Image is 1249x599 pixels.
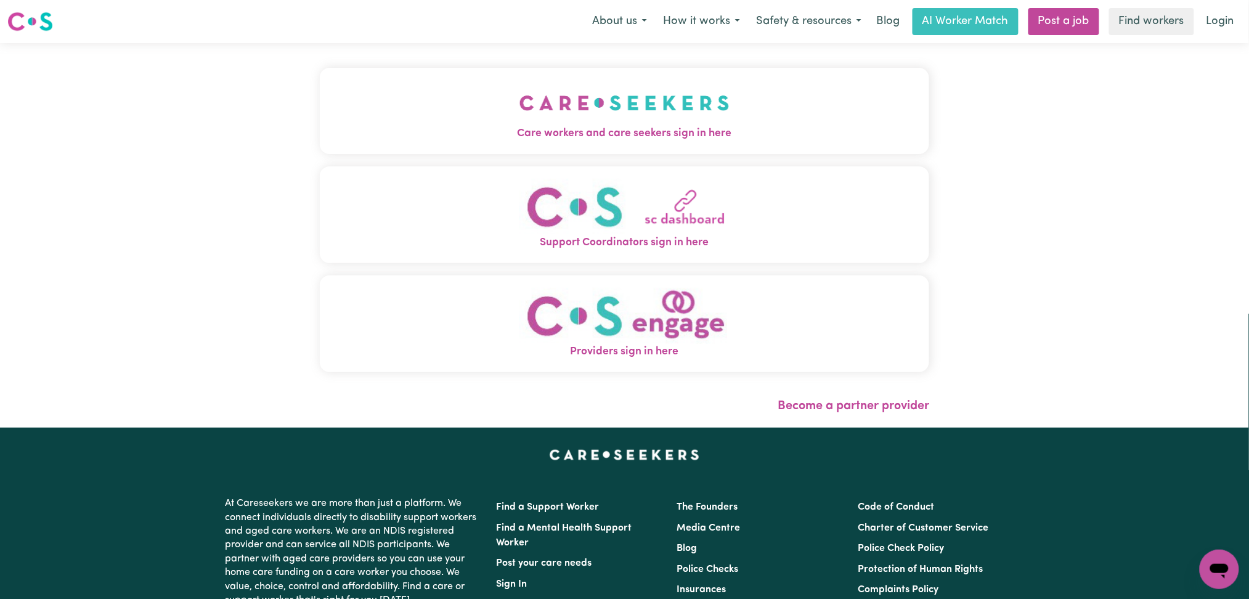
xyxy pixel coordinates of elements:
iframe: Button to launch messaging window [1200,550,1239,589]
a: Find a Support Worker [497,502,600,512]
span: Providers sign in here [320,344,930,360]
a: Media Centre [677,523,741,533]
a: The Founders [677,502,738,512]
button: Care workers and care seekers sign in here [320,68,930,154]
a: Complaints Policy [858,585,938,595]
span: Support Coordinators sign in here [320,235,930,251]
a: AI Worker Match [913,8,1019,35]
a: Find a Mental Health Support Worker [497,523,632,548]
a: Sign In [497,579,527,589]
a: Police Check Policy [858,544,944,553]
a: Insurances [677,585,726,595]
span: Care workers and care seekers sign in here [320,126,930,142]
a: Protection of Human Rights [858,564,983,574]
a: Blog [869,8,908,35]
a: Careseekers logo [7,7,53,36]
a: Login [1199,8,1242,35]
a: Blog [677,544,698,553]
a: Find workers [1109,8,1194,35]
a: Charter of Customer Service [858,523,988,533]
button: About us [584,9,655,35]
button: Safety & resources [748,9,869,35]
a: Careseekers home page [550,450,699,460]
img: Careseekers logo [7,10,53,33]
a: Code of Conduct [858,502,934,512]
button: Support Coordinators sign in here [320,166,930,263]
a: Post a job [1028,8,1099,35]
a: Post your care needs [497,558,592,568]
button: Providers sign in here [320,275,930,372]
a: Police Checks [677,564,739,574]
a: Become a partner provider [778,400,929,412]
button: How it works [655,9,748,35]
